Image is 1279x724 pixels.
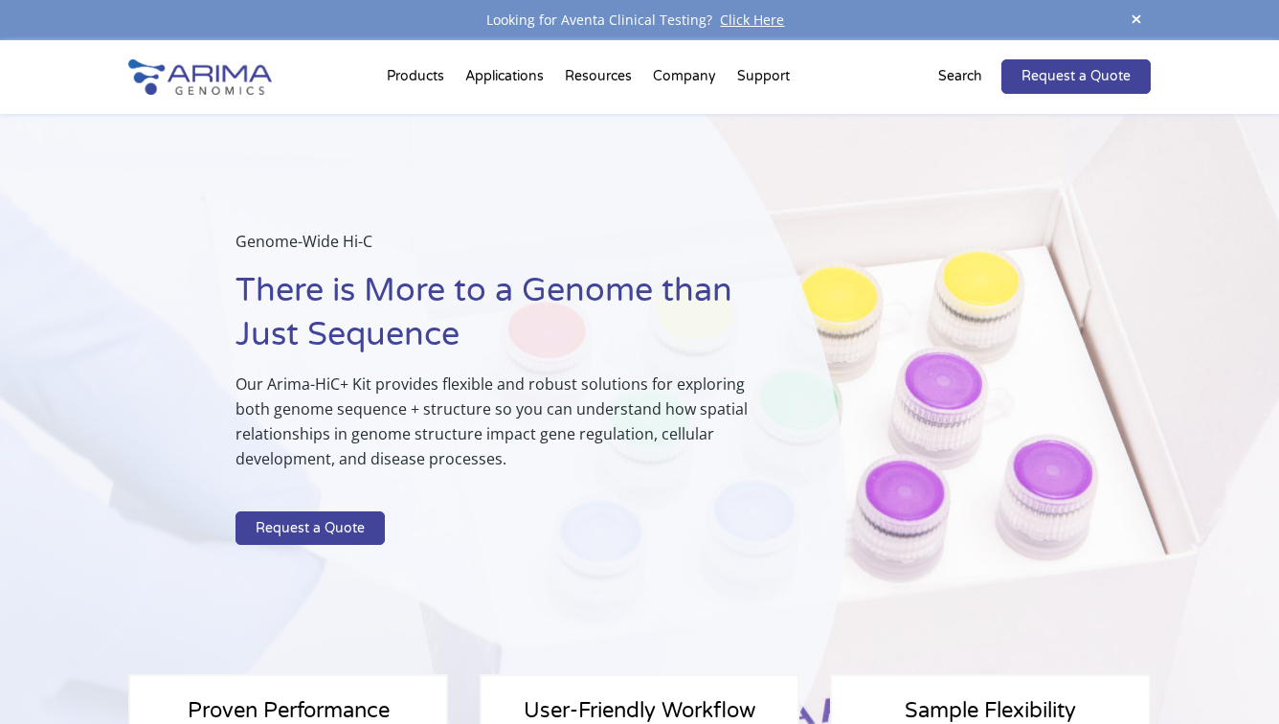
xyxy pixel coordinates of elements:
[236,269,751,372] h1: There is More to a Genome than Just Sequence
[128,59,272,95] img: Arima-Genomics-logo
[1001,59,1151,94] a: Request a Quote
[236,511,385,546] a: Request a Quote
[524,698,755,723] span: User-Friendly Workflow
[128,8,1152,33] div: Looking for Aventa Clinical Testing?
[236,229,751,269] p: Genome-Wide Hi-C
[188,698,390,723] span: Proven Performance
[236,372,751,486] p: Our Arima-HiC+ Kit provides flexible and robust solutions for exploring both genome sequence + st...
[905,698,1076,723] span: Sample Flexibility
[712,11,792,29] a: Click Here
[938,64,982,89] p: Search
